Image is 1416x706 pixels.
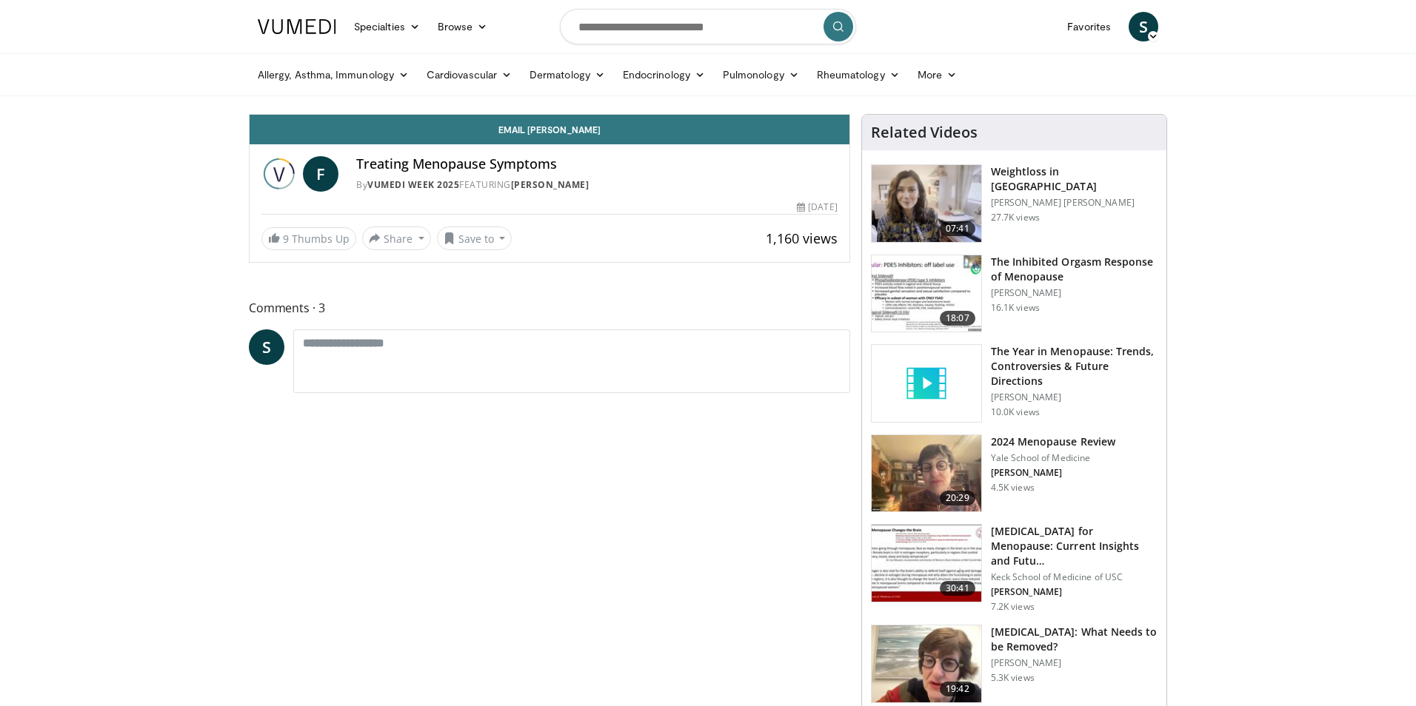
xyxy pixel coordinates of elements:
[871,524,1158,613] a: 30:41 [MEDICAL_DATA] for Menopause: Current Insights and Futu… Keck School of Medicine of USC [PE...
[991,344,1158,389] h3: The Year in Menopause: Trends, Controversies & Future Directions
[261,227,356,250] a: 9 Thumbs Up
[991,672,1035,684] p: 5.3K views
[872,345,981,422] img: video_placeholder_short.svg
[345,12,429,41] a: Specialties
[991,657,1158,669] p: [PERSON_NAME]
[991,571,1158,583] p: Keck School of Medicine of USC
[991,197,1158,209] p: [PERSON_NAME] [PERSON_NAME]
[909,60,966,90] a: More
[511,178,590,191] a: [PERSON_NAME]
[356,156,838,172] h4: Treating Menopause Symptoms
[871,344,1158,423] a: The Year in Menopause: Trends, Controversies & Future Directions [PERSON_NAME] 10.0K views
[991,482,1035,494] p: 4.5K views
[991,212,1040,223] p: 27.7K views
[261,156,297,192] img: Vumedi Week 2025
[940,581,975,596] span: 30:41
[991,164,1158,194] h3: Weightloss in [GEOGRAPHIC_DATA]
[871,124,978,141] h4: Related Videos
[872,525,981,602] img: 47271b8a-94f4-49c8-b914-2a3d3af03a9e.150x105_q85_crop-smart_upscale.jpg
[940,682,975,696] span: 19:42
[250,115,849,144] a: Email [PERSON_NAME]
[872,625,981,702] img: 4d0a4bbe-a17a-46ab-a4ad-f5554927e0d3.150x105_q85_crop-smart_upscale.jpg
[283,232,289,246] span: 9
[437,226,512,250] button: Save to
[872,435,981,512] img: 692f135d-47bd-4f7e-b54d-786d036e68d3.150x105_q85_crop-smart_upscale.jpg
[940,221,975,236] span: 07:41
[991,625,1158,654] h3: [MEDICAL_DATA]: What Needs to be Removed?
[362,226,431,250] button: Share
[797,201,837,214] div: [DATE]
[991,434,1115,449] h3: 2024 Menopause Review
[871,164,1158,243] a: 07:41 Weightloss in [GEOGRAPHIC_DATA] [PERSON_NAME] [PERSON_NAME] 27.7K views
[871,625,1158,703] a: 19:42 [MEDICAL_DATA]: What Needs to be Removed? [PERSON_NAME] 5.3K views
[991,406,1040,418] p: 10.0K views
[367,178,459,191] a: Vumedi Week 2025
[991,302,1040,314] p: 16.1K views
[991,467,1115,479] p: [PERSON_NAME]
[418,60,521,90] a: Cardiovascular
[614,60,714,90] a: Endocrinology
[940,311,975,326] span: 18:07
[766,229,838,247] span: 1,160 views
[940,491,975,505] span: 20:29
[991,524,1158,568] h3: [MEDICAL_DATA] for Menopause: Current Insights and Futu…
[249,298,850,317] span: Comments 3
[429,12,497,41] a: Browse
[991,586,1158,598] p: [PERSON_NAME]
[249,329,284,365] a: S
[1058,12,1120,41] a: Favorites
[991,601,1035,613] p: 7.2K views
[871,255,1158,333] a: 18:07 The Inhibited Orgasm Response of Menopause [PERSON_NAME] 16.1K views
[871,434,1158,513] a: 20:29 2024 Menopause Review Yale School of Medicine [PERSON_NAME] 4.5K views
[714,60,808,90] a: Pulmonology
[872,165,981,242] img: 9983fed1-7565-45be-8934-aef1103ce6e2.150x105_q85_crop-smart_upscale.jpg
[258,19,336,34] img: VuMedi Logo
[356,178,838,192] div: By FEATURING
[808,60,909,90] a: Rheumatology
[303,156,338,192] a: F
[1129,12,1158,41] a: S
[560,9,856,44] input: Search topics, interventions
[249,60,418,90] a: Allergy, Asthma, Immunology
[991,391,1158,403] p: [PERSON_NAME]
[872,255,981,332] img: 283c0f17-5e2d-42ba-a87c-168d447cdba4.150x105_q85_crop-smart_upscale.jpg
[991,452,1115,464] p: Yale School of Medicine
[991,287,1158,299] p: [PERSON_NAME]
[991,255,1158,284] h3: The Inhibited Orgasm Response of Menopause
[521,60,614,90] a: Dermatology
